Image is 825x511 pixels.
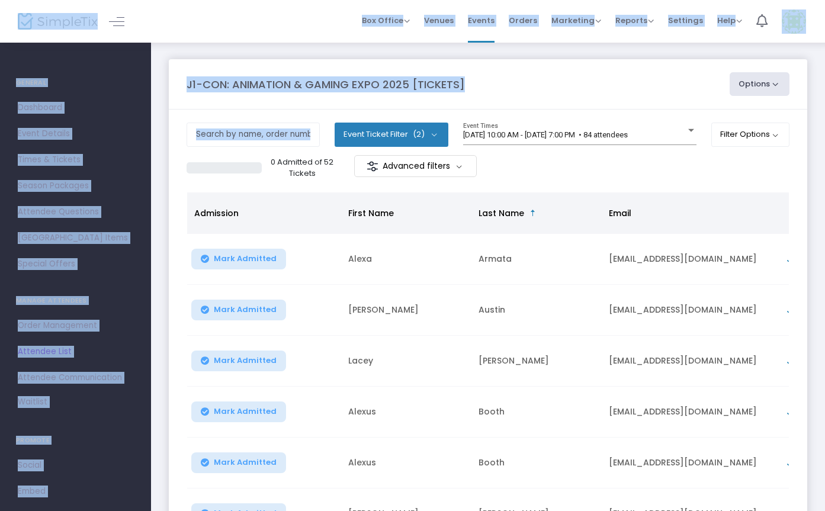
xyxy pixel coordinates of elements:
td: Alexus [341,438,471,488]
input: Search by name, order number, email, ip address [187,123,320,147]
span: Times & Tickets [18,152,133,168]
td: [PERSON_NAME] [341,285,471,336]
span: Mark Admitted [214,305,277,314]
td: Alexus [341,387,471,438]
h4: GENERAL [16,71,135,95]
td: [PERSON_NAME] [471,336,602,387]
span: Mark Admitted [214,458,277,467]
button: Mark Admitted [191,249,286,269]
button: Mark Admitted [191,452,286,473]
td: [EMAIL_ADDRESS][DOMAIN_NAME] [602,438,779,488]
span: Attendee Questions [18,204,133,220]
h4: PROMOTE [16,429,135,452]
td: Alexa [341,234,471,285]
button: Options [730,72,790,96]
m-button: Advanced filters [354,155,477,177]
td: [EMAIL_ADDRESS][DOMAIN_NAME] [602,234,779,285]
span: Marketing [551,15,601,26]
span: Events [468,5,495,36]
span: Embed [18,484,133,499]
span: Help [717,15,742,26]
span: First Name [348,207,394,219]
span: Social [18,458,133,473]
span: Season Packages [18,178,133,194]
td: Austin [471,285,602,336]
span: (2) [413,130,425,139]
button: Event Ticket Filter(2) [335,123,448,146]
button: Mark Admitted [191,300,286,320]
td: Armata [471,234,602,285]
button: Mark Admitted [191,351,286,371]
span: Waitlist [18,396,47,408]
span: Box Office [362,15,410,26]
span: Mark Admitted [214,356,277,365]
h4: MANAGE ATTENDEES [16,289,135,313]
span: Orders [509,5,537,36]
span: Dashboard [18,100,133,115]
span: Mark Admitted [214,407,277,416]
span: Admission [194,207,239,219]
span: Attendee Communication [18,370,133,385]
span: [GEOGRAPHIC_DATA] Items [18,230,133,246]
td: [EMAIL_ADDRESS][DOMAIN_NAME] [602,285,779,336]
span: Reports [615,15,654,26]
span: [DATE] 10:00 AM - [DATE] 7:00 PM • 84 attendees [463,130,628,139]
button: Mark Admitted [191,401,286,422]
m-panel-title: J1-CON: ANIMATION & GAMING EXPO 2025 [TICKETS] [187,76,465,92]
span: Sortable [528,208,538,218]
td: Lacey [341,336,471,387]
span: Event Details [18,126,133,142]
span: Order Management [18,318,133,333]
span: Special Offers [18,256,133,272]
span: Email [609,207,631,219]
td: Booth [471,438,602,488]
img: filter [367,160,378,172]
span: Settings [668,5,703,36]
p: 0 Admitted of 52 Tickets [267,156,338,179]
td: Booth [471,387,602,438]
td: [EMAIL_ADDRESS][DOMAIN_NAME] [602,387,779,438]
button: Filter Options [711,123,790,146]
span: Attendee List [18,344,133,359]
span: Venues [424,5,454,36]
span: Mark Admitted [214,254,277,263]
span: Last Name [479,207,524,219]
td: [EMAIL_ADDRESS][DOMAIN_NAME] [602,336,779,387]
